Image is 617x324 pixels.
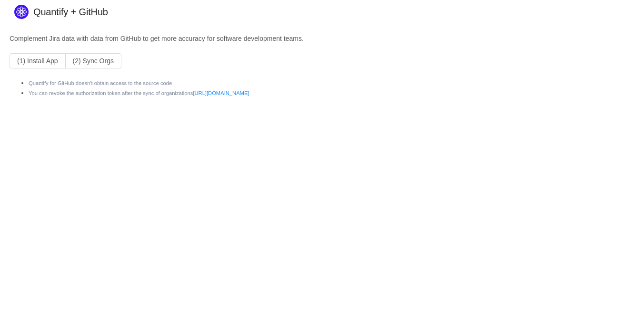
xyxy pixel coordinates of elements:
[14,5,29,19] img: Quantify
[65,53,121,68] button: (2) Sync Orgs
[29,90,249,96] small: You can revoke the authorization token after the sync of organizations
[10,53,66,68] button: (1) Install App
[193,90,249,96] a: [URL][DOMAIN_NAME]
[10,34,607,44] p: Complement Jira data with data from GitHub to get more accuracy for software development teams.
[29,80,172,86] small: Quantify for GitHub doesn't obtain access to the source code
[33,5,546,19] h2: Quantify + GitHub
